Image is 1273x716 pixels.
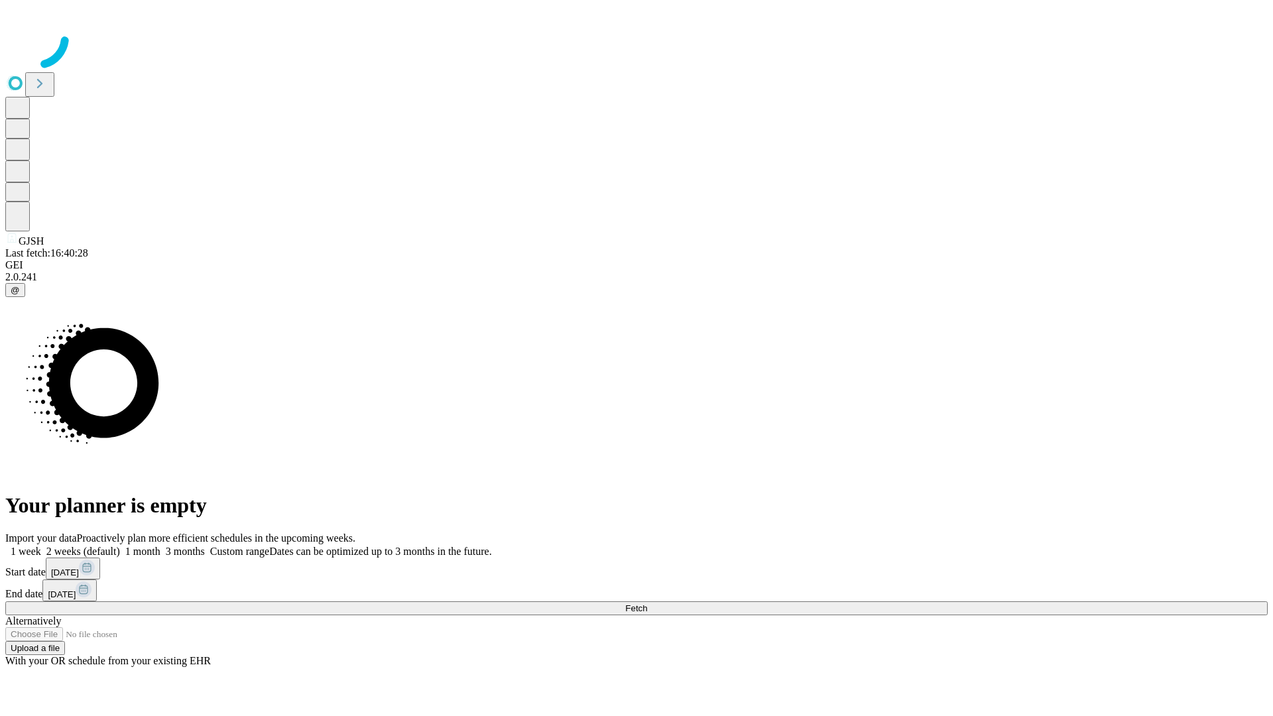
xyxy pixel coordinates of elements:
[5,283,25,297] button: @
[5,558,1268,579] div: Start date
[42,579,97,601] button: [DATE]
[19,235,44,247] span: GJSH
[5,655,211,666] span: With your OR schedule from your existing EHR
[5,532,77,544] span: Import your data
[5,601,1268,615] button: Fetch
[77,532,355,544] span: Proactively plan more efficient schedules in the upcoming weeks.
[125,546,160,557] span: 1 month
[48,589,76,599] span: [DATE]
[166,546,205,557] span: 3 months
[5,641,65,655] button: Upload a file
[5,493,1268,518] h1: Your planner is empty
[5,615,61,626] span: Alternatively
[46,558,100,579] button: [DATE]
[625,603,647,613] span: Fetch
[210,546,269,557] span: Custom range
[269,546,491,557] span: Dates can be optimized up to 3 months in the future.
[46,546,120,557] span: 2 weeks (default)
[5,579,1268,601] div: End date
[11,546,41,557] span: 1 week
[5,259,1268,271] div: GEI
[5,247,88,259] span: Last fetch: 16:40:28
[51,567,79,577] span: [DATE]
[5,271,1268,283] div: 2.0.241
[11,285,20,295] span: @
